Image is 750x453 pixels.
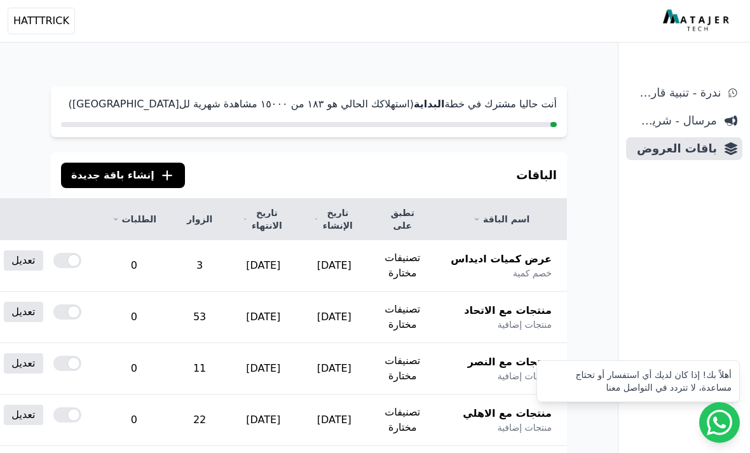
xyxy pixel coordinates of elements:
td: [DATE] [299,343,369,395]
span: خصم كمية [513,267,552,280]
a: تعديل [4,405,43,425]
span: مرسال - شريط دعاية [631,112,717,130]
td: 0 [97,240,172,292]
span: HATTTRICK [13,13,69,29]
span: عرض كميات اديداس [451,252,552,267]
th: تطبق على [369,199,435,240]
div: أهلاً بك! إذا كان لديك أي استفسار أو تحتاج مساعدة، لا تتردد في التواصل معنا [545,368,732,394]
span: منتجات إضافية [498,370,552,382]
span: منتجات مع النصر [468,355,552,370]
a: تعديل [4,250,43,271]
a: الطلبات [112,213,156,226]
td: 11 [172,343,228,395]
td: تصنيفات مختارة [369,240,435,292]
td: تصنيفات مختارة [369,395,435,446]
td: [DATE] [299,395,369,446]
span: ندرة - تنبية قارب علي النفاذ [631,84,721,102]
td: 0 [97,292,172,343]
a: تعديل [4,302,43,322]
button: HATTTRICK [8,8,75,34]
a: تاريخ الانتهاء [243,206,283,232]
button: إنشاء باقة جديدة [61,163,185,188]
td: [DATE] [228,395,299,446]
td: [DATE] [228,343,299,395]
a: تعديل [4,353,43,374]
td: [DATE] [299,292,369,343]
span: منتجات مع الاتحاد [464,303,552,318]
td: 53 [172,292,228,343]
td: [DATE] [228,240,299,292]
th: الزوار [172,199,228,240]
td: 3 [172,240,228,292]
td: 22 [172,395,228,446]
td: [DATE] [299,240,369,292]
td: 0 [97,343,172,395]
span: إنشاء باقة جديدة [71,168,154,183]
span: منتجات إضافية [498,421,552,434]
span: منتجات مع الاهلي [463,406,552,421]
p: أنت حاليا مشترك في خطة (استهلاكك الحالي هو ١٨۳ من ١٥۰۰۰ مشاهدة شهرية لل[GEOGRAPHIC_DATA]) [61,97,557,112]
td: 0 [97,395,172,446]
span: باقات العروض [631,140,717,158]
h3: الباقات [516,166,557,184]
td: [DATE] [228,292,299,343]
a: تاريخ الإنشاء [314,206,354,232]
a: اسم الباقة [451,213,552,226]
span: منتجات إضافية [498,318,552,331]
td: تصنيفات مختارة [369,292,435,343]
td: تصنيفات مختارة [369,343,435,395]
strong: البداية [414,98,444,110]
img: MatajerTech Logo [663,10,732,32]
